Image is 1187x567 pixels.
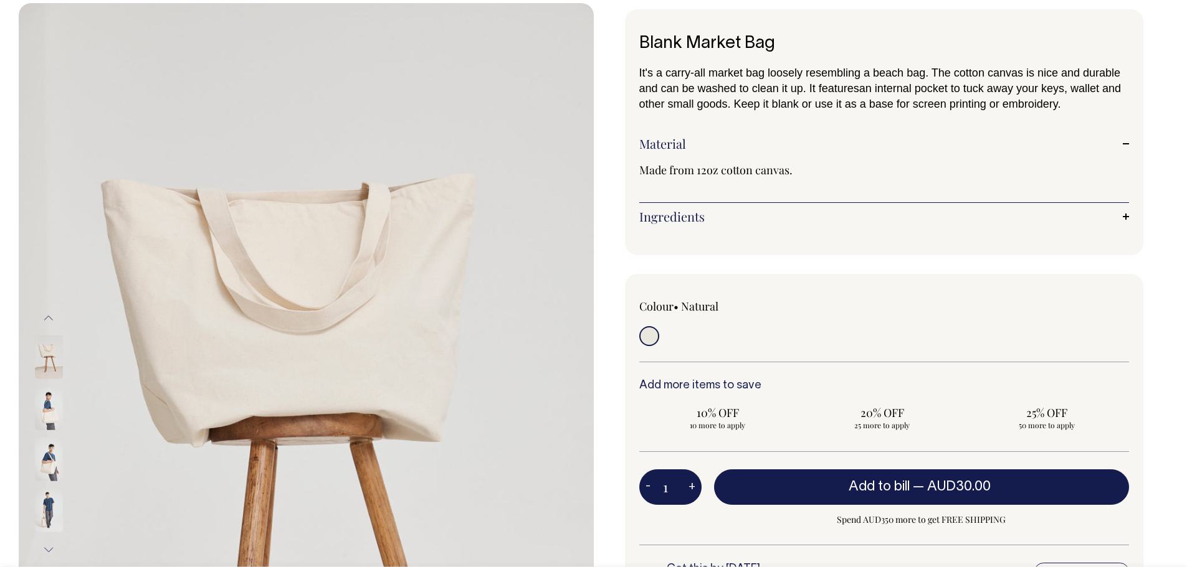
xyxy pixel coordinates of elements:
[674,299,679,314] span: •
[682,475,702,500] button: +
[639,34,1130,54] h1: Blank Market Bag
[810,405,955,420] span: 20% OFF
[35,438,63,481] img: natural
[639,136,1130,151] a: Material
[646,420,790,430] span: 10 more to apply
[810,420,955,430] span: 25 more to apply
[39,304,58,332] button: Previous
[913,480,994,493] span: —
[968,401,1125,434] input: 25% OFF 50 more to apply
[35,335,63,379] img: natural
[639,475,657,500] button: -
[39,536,58,564] button: Next
[639,401,796,434] input: 10% OFF 10 more to apply
[804,401,961,434] input: 20% OFF 25 more to apply
[975,420,1119,430] span: 50 more to apply
[639,82,1121,110] span: an internal pocket to tuck away your keys, wallet and other small goods. Keep it blank or use it ...
[714,512,1130,527] span: Spend AUD350 more to get FREE SHIPPING
[646,405,790,420] span: 10% OFF
[975,405,1119,420] span: 25% OFF
[813,82,859,95] span: t features
[714,469,1130,504] button: Add to bill —AUD30.00
[849,480,910,493] span: Add to bill
[681,299,718,314] label: Natural
[639,299,836,314] div: Colour
[639,209,1130,224] a: Ingredients
[35,489,63,532] img: natural
[35,387,63,430] img: natural
[927,480,991,493] span: AUD30.00
[639,380,1130,392] h6: Add more items to save
[639,67,1121,95] span: It's a carry-all market bag loosely resembling a beach bag. The cotton canvas is nice and durable...
[639,162,793,177] span: Made from 12oz cotton canvas.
